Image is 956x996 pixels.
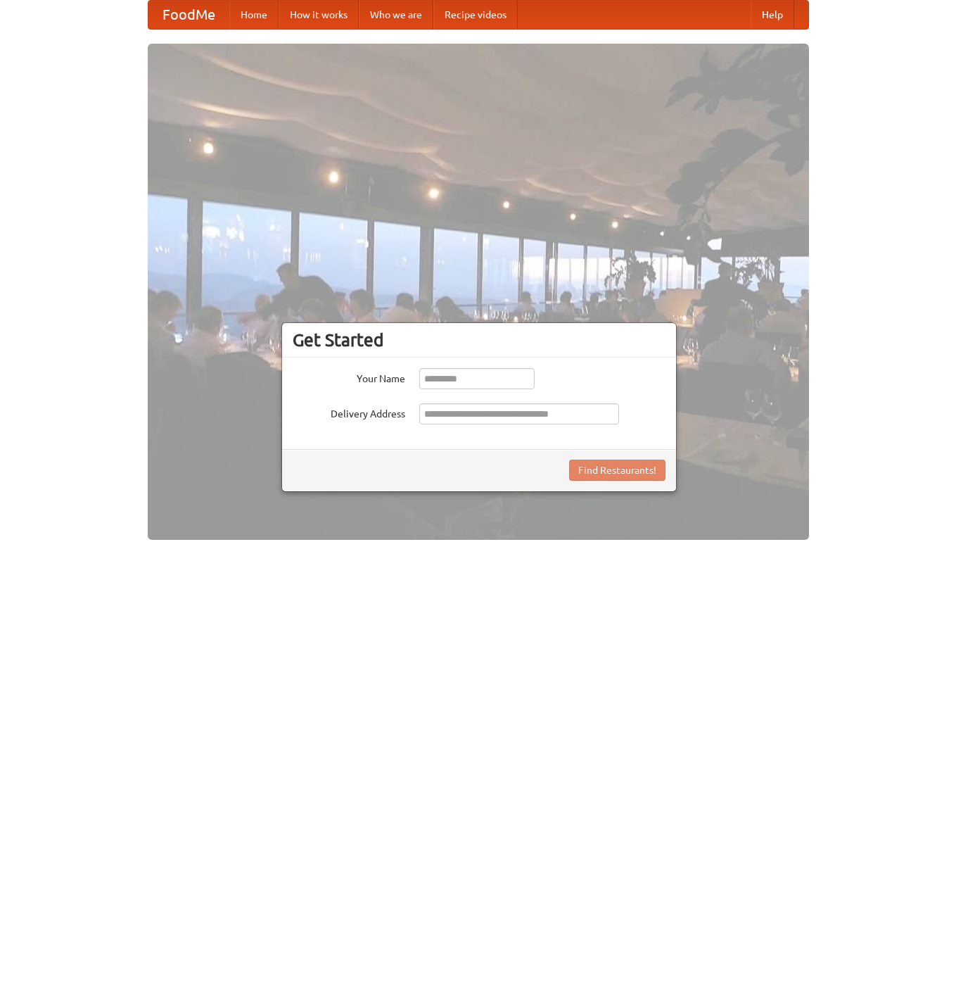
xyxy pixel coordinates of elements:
[359,1,433,29] a: Who we are
[293,403,405,421] label: Delivery Address
[293,368,405,386] label: Your Name
[148,1,229,29] a: FoodMe
[279,1,359,29] a: How it works
[433,1,518,29] a: Recipe videos
[229,1,279,29] a: Home
[569,460,665,481] button: Find Restaurants!
[293,329,665,351] h3: Get Started
[751,1,794,29] a: Help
